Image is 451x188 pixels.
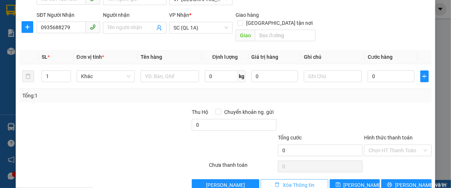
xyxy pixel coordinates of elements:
[208,161,277,174] div: Chưa thanh toán
[192,109,208,115] span: Thu Hộ
[22,21,33,33] button: plus
[251,70,298,82] input: 0
[368,54,393,60] span: Cước hàng
[255,30,316,41] input: Dọc đường
[251,54,278,60] span: Giá trị hàng
[42,54,47,60] span: SL
[243,19,316,27] span: [GEOGRAPHIC_DATA] tận nơi
[141,70,199,82] input: VD: Bàn, Ghế
[174,22,229,33] span: SC (QL 1A)
[141,54,162,60] span: Tên hàng
[169,12,190,18] span: VP Nhận
[37,11,100,19] div: SĐT Người Nhận
[221,108,276,116] span: Chuyển khoản ng. gửi
[212,54,238,60] span: Định lượng
[90,24,96,30] span: phone
[81,71,131,82] span: Khác
[236,30,255,41] span: Giao
[236,12,259,18] span: Giao hàng
[336,182,341,188] span: save
[22,24,33,30] span: plus
[387,182,392,188] span: printer
[238,70,245,82] span: kg
[22,92,175,100] div: Tổng: 1
[77,54,104,60] span: Đơn vị tính
[156,25,162,31] span: user-add
[103,11,167,19] div: Người nhận
[301,50,365,64] th: Ghi chú
[421,73,428,79] span: plus
[275,182,280,188] span: delete
[304,70,362,82] input: Ghi Chú
[22,70,34,82] button: delete
[420,70,429,82] button: plus
[364,135,413,141] label: Hình thức thanh toán
[278,135,302,141] span: Tổng cước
